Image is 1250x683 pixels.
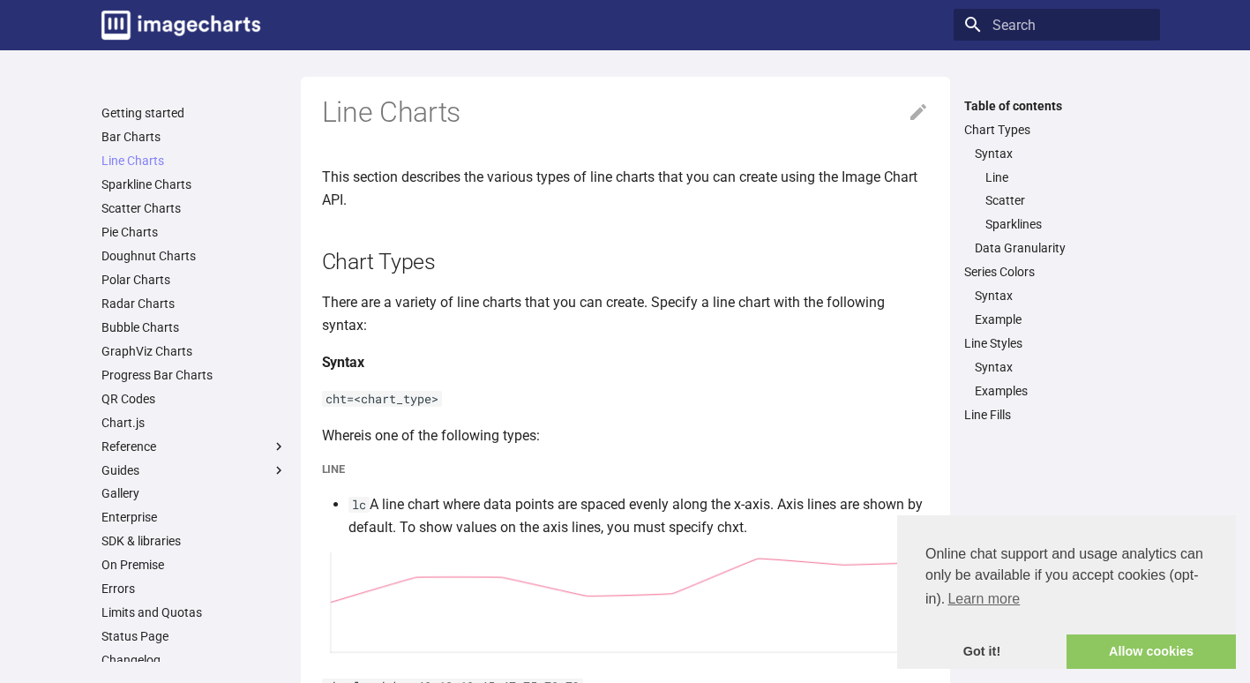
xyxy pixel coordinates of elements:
h5: Line [322,461,929,478]
label: Reference [101,439,287,454]
a: Chart.js [101,415,287,431]
label: Guides [101,462,287,478]
a: Series Colors [964,264,1149,280]
div: cookieconsent [897,515,1236,669]
a: Syntax [975,288,1149,304]
a: Line [985,169,1149,185]
nav: Line Styles [964,359,1149,399]
li: A line chart where data points are spaced evenly along the x-axis. Axis lines are shown by defaul... [348,493,929,538]
nav: Series Colors [964,288,1149,327]
a: Doughnut Charts [101,248,287,264]
a: Example [975,311,1149,327]
a: Syntax [975,359,1149,375]
a: Limits and Quotas [101,604,287,620]
a: dismiss cookie message [897,634,1067,670]
a: Scatter [985,192,1149,208]
a: Bar Charts [101,129,287,145]
a: Getting started [101,105,287,121]
a: Data Granularity [975,240,1149,256]
img: chart [322,552,929,661]
a: Sparkline Charts [101,176,287,192]
a: Enterprise [101,509,287,525]
a: Line Fills [964,407,1149,423]
a: Line Charts [101,153,287,169]
span: Online chat support and usage analytics can only be available if you accept cookies (opt-in). [925,544,1208,612]
a: Sparklines [985,216,1149,232]
a: Line Styles [964,335,1149,351]
nav: Syntax [975,169,1149,233]
h1: Line Charts [322,94,929,131]
h2: Chart Types [322,246,929,277]
chart_type: is one of the following types: [361,427,540,444]
a: learn more about cookies [945,586,1022,612]
a: SDK & libraries [101,533,287,549]
input: Search [954,9,1160,41]
a: allow cookies [1067,634,1236,670]
a: Gallery [101,485,287,501]
a: Scatter Charts [101,200,287,216]
a: Changelog [101,652,287,668]
code: cht=<chart_type> [322,391,442,407]
p: This section describes the various types of line charts that you can create using the Image Chart... [322,166,929,211]
a: GraphViz Charts [101,343,287,359]
a: Status Page [101,628,287,644]
nav: Chart Types [964,146,1149,257]
img: logo [101,11,260,40]
a: Polar Charts [101,272,287,288]
h4: Syntax [322,351,929,374]
p: There are a variety of line charts that you can create. Specify a line chart with the following s... [322,291,929,336]
a: Syntax [975,146,1149,161]
a: Radar Charts [101,296,287,311]
a: On Premise [101,557,287,573]
a: QR Codes [101,391,287,407]
a: Pie Charts [101,224,287,240]
a: Errors [101,581,287,597]
label: Table of contents [954,98,1160,114]
code: lc [348,497,370,513]
p: Where [322,424,929,447]
nav: Table of contents [954,98,1160,423]
a: Examples [975,383,1149,399]
a: Image-Charts documentation [94,4,267,47]
a: Chart Types [964,122,1149,138]
a: Progress Bar Charts [101,367,287,383]
a: Bubble Charts [101,319,287,335]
